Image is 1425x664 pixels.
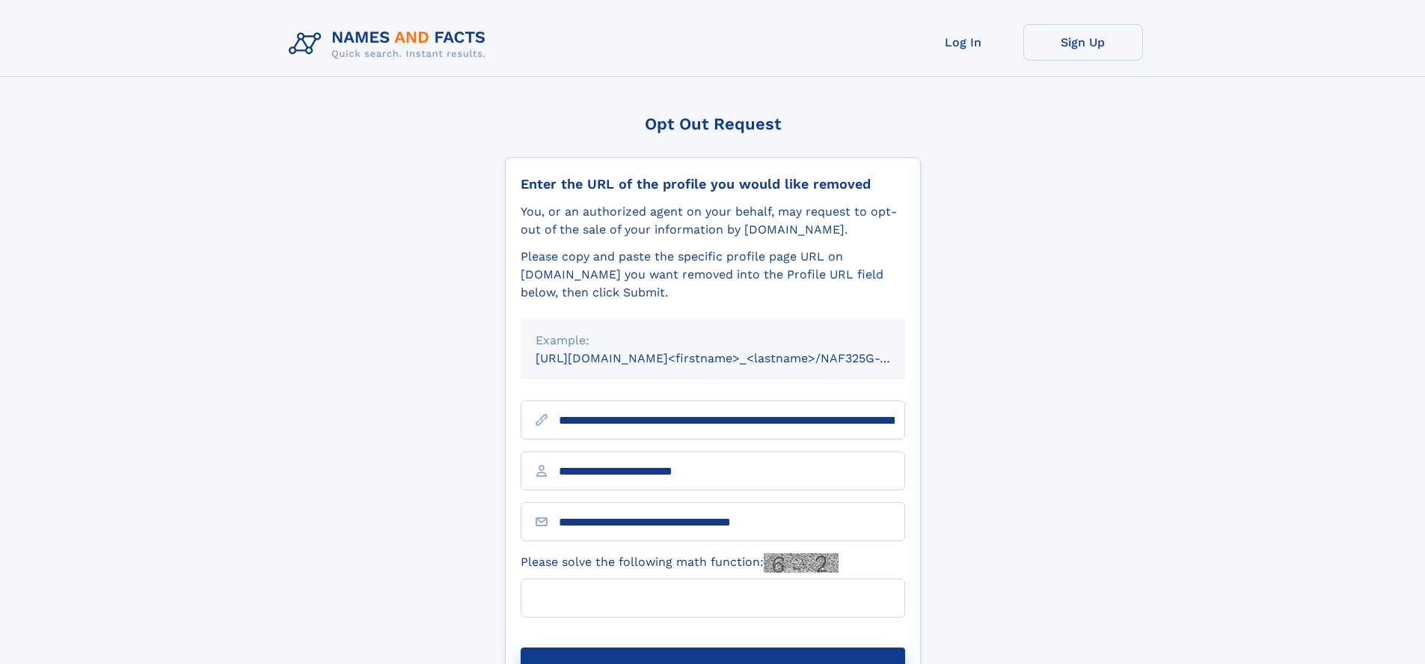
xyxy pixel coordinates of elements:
div: Opt Out Request [505,115,921,133]
img: Logo Names and Facts [283,24,498,64]
div: Enter the URL of the profile you would like removed [521,176,905,192]
label: Please solve the following math function: [521,553,839,573]
div: Please copy and paste the specific profile page URL on [DOMAIN_NAME] you want removed into the Pr... [521,248,905,302]
div: You, or an authorized agent on your behalf, may request to opt-out of the sale of your informatio... [521,203,905,239]
small: [URL][DOMAIN_NAME]<firstname>_<lastname>/NAF325G-xxxxxxxx [536,351,934,365]
a: Sign Up [1023,24,1143,61]
div: Example: [536,332,890,350]
a: Log In [904,24,1023,61]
